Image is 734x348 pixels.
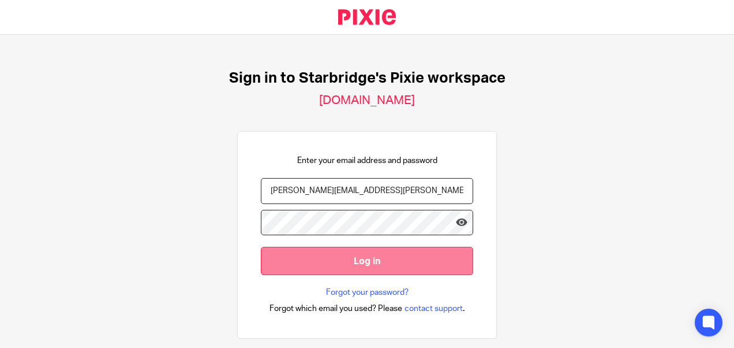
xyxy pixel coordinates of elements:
[297,155,437,166] p: Enter your email address and password
[261,247,473,275] input: Log in
[319,93,415,108] h2: [DOMAIN_NAME]
[269,303,402,314] span: Forgot which email you used? Please
[229,69,505,87] h1: Sign in to Starbridge's Pixie workspace
[405,303,463,314] span: contact support
[326,287,409,298] a: Forgot your password?
[269,302,465,315] div: .
[261,178,473,204] input: name@example.com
